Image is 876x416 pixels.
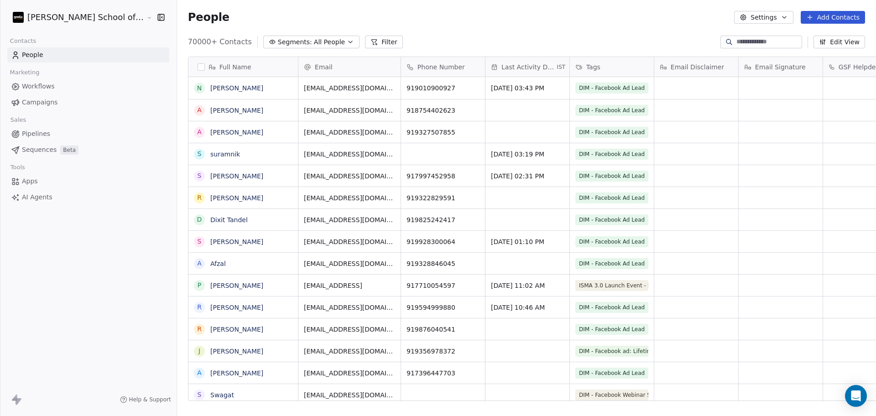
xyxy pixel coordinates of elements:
[197,324,202,334] div: R
[570,57,654,77] div: Tags
[407,347,480,356] span: 919356978372
[278,37,312,47] span: Segments:
[575,214,648,225] span: DIM - Facebook Ad Lead
[210,369,263,377] a: [PERSON_NAME]
[401,57,485,77] div: Phone Number
[6,66,43,79] span: Marketing
[298,57,401,77] div: Email
[22,177,38,186] span: Apps
[120,396,171,403] a: Help & Support
[407,193,480,203] span: 919322829591
[575,258,648,269] span: DIM - Facebook Ad Lead
[197,105,202,115] div: A
[60,146,78,155] span: Beta
[304,325,395,334] span: [EMAIL_ADDRESS][DOMAIN_NAME]
[304,369,395,378] span: [EMAIL_ADDRESS][DOMAIN_NAME]
[22,145,57,155] span: Sequences
[801,11,865,24] button: Add Contacts
[197,193,202,203] div: R
[575,127,648,138] span: DIM - Facebook Ad Lead
[304,215,395,224] span: [EMAIL_ADDRESS][DOMAIN_NAME]
[11,10,140,25] button: [PERSON_NAME] School of Finance LLP
[304,128,395,137] span: [EMAIL_ADDRESS][DOMAIN_NAME]
[491,281,564,290] span: [DATE] 11:02 AM
[6,161,29,174] span: Tools
[198,346,200,356] div: J
[501,62,555,72] span: Last Activity Date
[575,302,648,313] span: DIM - Facebook Ad Lead
[6,34,40,48] span: Contacts
[197,302,202,312] div: R
[6,113,30,127] span: Sales
[304,83,395,93] span: [EMAIL_ADDRESS][DOMAIN_NAME]
[188,10,229,24] span: People
[575,368,648,379] span: DIM - Facebook Ad Lead
[210,238,263,245] a: [PERSON_NAME]
[7,79,169,94] a: Workflows
[407,215,480,224] span: 919825242417
[575,324,648,335] span: DIM - Facebook Ad Lead
[407,237,480,246] span: 919928300064
[27,11,144,23] span: [PERSON_NAME] School of Finance LLP
[197,171,201,181] div: S
[22,129,50,139] span: Pipelines
[197,368,202,378] div: a
[210,282,263,289] a: [PERSON_NAME]
[304,347,395,356] span: [EMAIL_ADDRESS][DOMAIN_NAME]
[210,348,263,355] a: [PERSON_NAME]
[210,172,263,180] a: [PERSON_NAME]
[210,151,240,158] a: suramnik
[7,47,169,62] a: People
[304,390,395,400] span: [EMAIL_ADDRESS][DOMAIN_NAME]
[734,11,793,24] button: Settings
[575,171,648,182] span: DIM - Facebook Ad Lead
[575,149,648,160] span: DIM - Facebook Ad Lead
[575,105,648,116] span: DIM - Facebook Ad Lead
[197,215,202,224] div: D
[407,303,480,312] span: 919594999880
[22,98,57,107] span: Campaigns
[491,303,564,312] span: [DATE] 10:46 AM
[407,172,480,181] span: 917997452958
[188,57,298,77] div: Full Name
[22,82,55,91] span: Workflows
[210,391,234,399] a: Swagat
[304,281,395,290] span: [EMAIL_ADDRESS]
[407,281,480,290] span: 917710054597
[210,107,263,114] a: [PERSON_NAME]
[304,303,395,312] span: [EMAIL_ADDRESS][DOMAIN_NAME]
[407,128,480,137] span: 919327507855
[491,150,564,159] span: [DATE] 03:19 PM
[210,194,263,202] a: [PERSON_NAME]
[671,62,724,72] span: Email Disclaimer
[210,216,248,224] a: Dixit Tandel
[407,83,480,93] span: 919010900927
[197,127,202,137] div: A
[188,77,298,401] div: grid
[575,236,648,247] span: DIM - Facebook Ad Lead
[739,57,823,77] div: Email Signature
[407,259,480,268] span: 919328846045
[7,174,169,189] a: Apps
[304,237,395,246] span: [EMAIL_ADDRESS][DOMAIN_NAME]
[575,192,648,203] span: DIM - Facebook Ad Lead
[197,149,201,159] div: s
[304,259,395,268] span: [EMAIL_ADDRESS][DOMAIN_NAME]
[586,62,600,72] span: Tags
[304,172,395,181] span: [EMAIL_ADDRESS][DOMAIN_NAME]
[13,12,24,23] img: Zeeshan%20Neck%20Print%20Dark.png
[210,304,263,311] a: [PERSON_NAME]
[7,126,169,141] a: Pipelines
[557,63,566,71] span: IST
[407,325,480,334] span: 919876040541
[7,190,169,205] a: AI Agents
[7,95,169,110] a: Campaigns
[575,280,648,291] span: ISMA 3.0 Launch Event - Signup
[407,106,480,115] span: 918754402623
[304,106,395,115] span: [EMAIL_ADDRESS][DOMAIN_NAME]
[22,192,52,202] span: AI Agents
[22,50,43,60] span: People
[197,259,202,268] div: A
[304,150,395,159] span: [EMAIL_ADDRESS][DOMAIN_NAME]
[210,326,263,333] a: [PERSON_NAME]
